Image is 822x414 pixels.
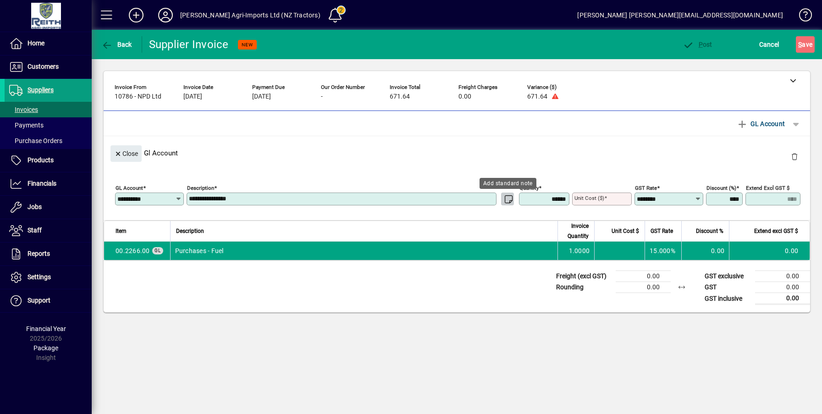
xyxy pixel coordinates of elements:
[151,7,180,23] button: Profile
[757,36,782,53] button: Cancel
[796,36,815,53] button: Save
[458,93,471,100] span: 0.00
[574,195,604,201] mat-label: Unit Cost ($)
[798,37,812,52] span: ave
[5,117,92,133] a: Payments
[755,271,810,282] td: 0.00
[176,226,204,236] span: Description
[706,185,736,191] mat-label: Discount (%)
[635,185,657,191] mat-label: GST rate
[110,145,142,162] button: Close
[5,32,92,55] a: Home
[699,41,703,48] span: P
[180,8,320,22] div: [PERSON_NAME] Agri-Imports Ltd (NZ Tractors)
[480,178,536,189] div: Add standard note
[28,203,42,210] span: Jobs
[5,133,92,149] a: Purchase Orders
[700,282,755,293] td: GST
[798,41,802,48] span: S
[101,41,132,48] span: Back
[28,250,50,257] span: Reports
[252,93,271,100] span: [DATE]
[552,271,616,282] td: Freight (excl GST)
[149,37,229,52] div: Supplier Invoice
[28,273,51,281] span: Settings
[577,8,783,22] div: [PERSON_NAME] [PERSON_NAME][EMAIL_ADDRESS][DOMAIN_NAME]
[390,93,410,100] span: 671.64
[681,242,729,260] td: 0.00
[680,36,715,53] button: Post
[5,172,92,195] a: Financials
[5,196,92,219] a: Jobs
[696,226,723,236] span: Discount %
[557,242,594,260] td: 1.0000
[115,93,161,100] span: 10786 - NPD Ltd
[5,289,92,312] a: Support
[5,102,92,117] a: Invoices
[170,242,558,260] td: Purchases - Fuel
[121,7,151,23] button: Add
[28,86,54,94] span: Suppliers
[552,282,616,293] td: Rounding
[5,219,92,242] a: Staff
[242,42,253,48] span: NEW
[700,293,755,304] td: GST inclusive
[28,63,59,70] span: Customers
[28,156,54,164] span: Products
[746,185,789,191] mat-label: Extend excl GST $
[792,2,811,32] a: Knowledge Base
[645,242,681,260] td: 15.000%
[183,93,202,100] span: [DATE]
[755,282,810,293] td: 0.00
[651,226,673,236] span: GST Rate
[9,106,38,113] span: Invoices
[5,243,92,265] a: Reports
[783,152,805,160] app-page-header-button: Delete
[33,344,58,352] span: Package
[616,282,671,293] td: 0.00
[108,149,144,157] app-page-header-button: Close
[114,146,138,161] span: Close
[116,226,127,236] span: Item
[5,266,92,289] a: Settings
[5,149,92,172] a: Products
[154,248,161,253] span: GL
[26,325,66,332] span: Financial Year
[187,185,214,191] mat-label: Description
[104,136,810,170] div: Gl Account
[116,246,150,255] span: Purchases - Fuel
[321,93,323,100] span: -
[92,36,142,53] app-page-header-button: Back
[5,55,92,78] a: Customers
[783,145,805,167] button: Delete
[116,185,143,191] mat-label: GL Account
[9,121,44,129] span: Payments
[527,93,547,100] span: 671.64
[28,39,44,47] span: Home
[99,36,134,53] button: Back
[563,221,589,241] span: Invoice Quantity
[28,226,42,234] span: Staff
[612,226,639,236] span: Unit Cost $
[700,271,755,282] td: GST exclusive
[28,180,56,187] span: Financials
[759,37,779,52] span: Cancel
[754,226,798,236] span: Extend excl GST $
[9,137,62,144] span: Purchase Orders
[755,293,810,304] td: 0.00
[683,41,712,48] span: ost
[28,297,50,304] span: Support
[729,242,810,260] td: 0.00
[616,271,671,282] td: 0.00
